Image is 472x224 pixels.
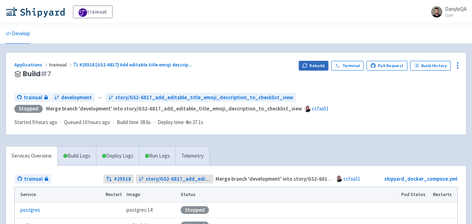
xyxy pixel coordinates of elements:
[431,187,457,202] th: Restarts
[384,175,457,182] a: shipyard_docker_compose.yml
[179,187,399,202] th: Status
[14,62,49,68] a: Applications
[58,146,96,166] a: Build Logs
[49,62,73,68] span: trainual
[140,118,151,127] span: 38.6s
[103,174,134,184] a: #25518
[14,118,208,127] div: · · ·
[146,175,211,183] span: story/GS2-6817_add_editable_title_emoji_description_to_checklist_view
[126,206,152,214] span: postgres:14
[6,6,65,17] img: Shipyard logo
[181,206,209,214] div: Stopped
[64,119,110,125] span: Queued
[445,6,466,12] span: DanyloQA
[15,174,51,184] a: trainual
[115,94,293,102] span: story/GS2-6817_add_editable_title_emoji_description_to_checklist_view
[46,105,302,112] strong: Merge branch 'development' into story/GS2-6817_add_editable_title_emoji_description_to_checklist_...
[427,6,466,17] a: DanyloQA User
[32,119,57,125] time: 9 hours ago
[82,119,110,125] time: 10 hours ago
[124,187,179,202] th: Image
[331,61,364,71] a: Terminal
[410,61,451,71] a: Build History
[399,187,431,202] th: Pod Status
[14,119,57,125] span: Started
[24,175,43,183] span: trainual
[158,118,184,127] span: Deploy time
[216,175,471,182] strong: Merge branch 'development' into story/GS2-6817_add_editable_title_emoji_description_to_checklist_...
[175,146,209,166] a: Telemetry
[23,70,51,78] span: Build
[366,61,407,71] a: Pull Request
[106,93,296,102] a: story/GS2-6817_add_editable_title_emoji_description_to_checklist_view
[73,6,112,18] a: trainual
[103,187,124,202] th: Restart
[445,13,466,17] small: User
[114,175,131,183] strong: # 25518
[41,69,51,79] span: # 7
[14,105,43,113] div: Stopped
[51,93,95,102] a: development
[139,146,175,166] a: Run Logs
[185,118,203,127] span: 4m 27.1s
[73,62,194,68] a: #25518 [GS2-6817] Add editable title emoji descrip...
[15,187,103,202] th: Service
[312,105,329,112] a: ccfaa51
[6,24,30,44] a: Develop
[61,94,92,102] span: development
[24,94,42,102] span: trainual
[96,146,139,166] a: Deploy Logs
[20,206,40,214] a: postgres
[79,62,193,68] span: #25518 [GS2-6817] Add editable title emoji descrip ...
[136,174,213,184] a: story/GS2-6817_add_editable_title_emoji_description_to_checklist_view
[97,94,103,102] span: ←
[343,175,360,182] a: ccfaa51
[14,93,51,102] a: trainual
[6,146,57,166] a: Services Overview
[299,61,329,71] button: Rebuild
[117,118,139,127] span: Build time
